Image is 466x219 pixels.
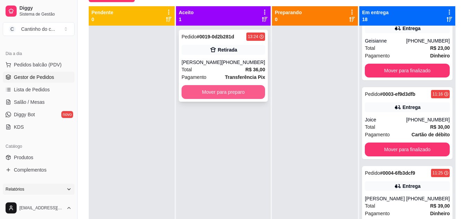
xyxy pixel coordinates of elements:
[432,170,443,176] div: 11:25
[182,73,206,81] span: Pagamento
[365,195,406,202] div: [PERSON_NAME]
[432,91,443,97] div: 11:16
[3,59,74,70] button: Pedidos balcão (PDV)
[245,67,265,72] strong: R$ 36,00
[19,205,63,211] span: [EMAIL_ADDRESS][DOMAIN_NAME]
[21,26,55,33] div: Cantinho do c ...
[3,200,74,216] button: [EMAIL_ADDRESS][DOMAIN_NAME]
[91,16,113,23] p: 0
[182,59,221,66] div: [PERSON_NAME]
[3,22,74,36] button: Select a team
[197,34,234,39] strong: # 0019-0d2b281d
[3,152,74,163] a: Produtos
[365,131,390,138] span: Pagamento
[3,164,74,175] a: Complementos
[225,74,265,80] strong: Transferência Pix
[365,202,375,210] span: Total
[179,16,194,23] p: 1
[248,34,258,39] div: 13:24
[182,85,265,99] button: Mover para preparo
[365,44,375,52] span: Total
[19,5,72,11] span: Diggy
[403,104,421,111] div: Entrega
[3,141,74,152] div: Catálogo
[406,116,450,123] div: [PHONE_NUMBER]
[365,91,380,97] span: Pedido
[14,166,46,173] span: Complementos
[3,195,74,206] a: Relatórios de vendas
[365,170,380,176] span: Pedido
[3,3,74,19] a: DiggySistema de Gestão
[3,97,74,108] a: Salão / Mesas
[403,25,421,32] div: Entrega
[9,26,16,33] span: C
[275,16,302,23] p: 0
[365,123,375,131] span: Total
[365,64,450,77] button: Mover para finalizado
[365,37,406,44] div: Geisianne
[362,9,388,16] p: Em entrega
[3,109,74,120] a: Diggy Botnovo
[412,132,450,137] strong: Cartão de débito
[14,154,33,161] span: Produtos
[3,48,74,59] div: Dia a dia
[6,186,24,192] span: Relatórios
[91,9,113,16] p: Pendente
[430,45,450,51] strong: R$ 23,00
[430,124,450,130] strong: R$ 30,00
[14,74,54,81] span: Gestor de Pedidos
[362,16,388,23] p: 18
[3,84,74,95] a: Lista de Pedidos
[179,9,194,16] p: Aceito
[380,170,415,176] strong: # 0004-6fb3dcf9
[14,111,35,118] span: Diggy Bot
[14,99,45,106] span: Salão / Mesas
[430,53,450,58] strong: Dinheiro
[430,203,450,209] strong: R$ 39,00
[365,52,390,60] span: Pagamento
[14,61,62,68] span: Pedidos balcão (PDV)
[275,9,302,16] p: Preparando
[406,195,450,202] div: [PHONE_NUMBER]
[14,124,24,130] span: KDS
[365,143,450,156] button: Mover para finalizado
[182,66,192,73] span: Total
[365,210,390,217] span: Pagamento
[406,37,450,44] div: [PHONE_NUMBER]
[3,121,74,133] a: KDS
[380,91,415,97] strong: # 0003-ef9d3dfb
[19,11,72,17] span: Sistema de Gestão
[221,59,265,66] div: [PHONE_NUMBER]
[182,34,197,39] span: Pedido
[3,72,74,83] a: Gestor de Pedidos
[403,183,421,190] div: Entrega
[365,116,406,123] div: Joice
[218,46,237,53] div: Retirada
[430,211,450,216] strong: Dinheiro
[14,86,50,93] span: Lista de Pedidos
